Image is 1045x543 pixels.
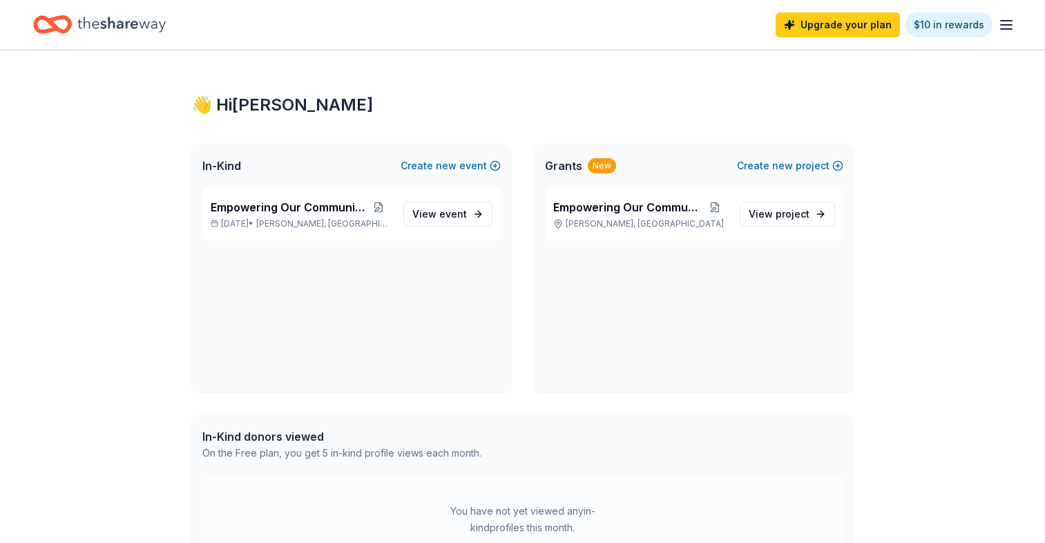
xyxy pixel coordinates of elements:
span: [PERSON_NAME], [GEOGRAPHIC_DATA] [256,218,392,229]
span: Empowering Our Community [211,199,365,216]
span: Grants [545,158,582,174]
span: Empowering Our Community [553,199,702,216]
span: new [436,158,457,174]
p: [PERSON_NAME], [GEOGRAPHIC_DATA] [553,218,729,229]
div: New [588,158,616,173]
span: View [412,206,467,222]
span: In-Kind [202,158,241,174]
a: $10 in rewards [905,12,993,37]
button: Createnewevent [401,158,501,174]
button: Createnewproject [737,158,843,174]
div: On the Free plan, you get 5 in-kind profile views each month. [202,445,481,461]
p: [DATE] • [211,218,392,229]
div: You have not yet viewed any in-kind profiles this month. [437,503,609,536]
div: 👋 Hi [PERSON_NAME] [191,94,854,116]
span: new [772,158,793,174]
a: Upgrade your plan [776,12,900,37]
a: View event [403,202,492,227]
span: View [749,206,809,222]
span: project [776,208,809,220]
a: View project [740,202,835,227]
span: event [439,208,467,220]
a: Home [33,8,166,41]
div: In-Kind donors viewed [202,428,481,445]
